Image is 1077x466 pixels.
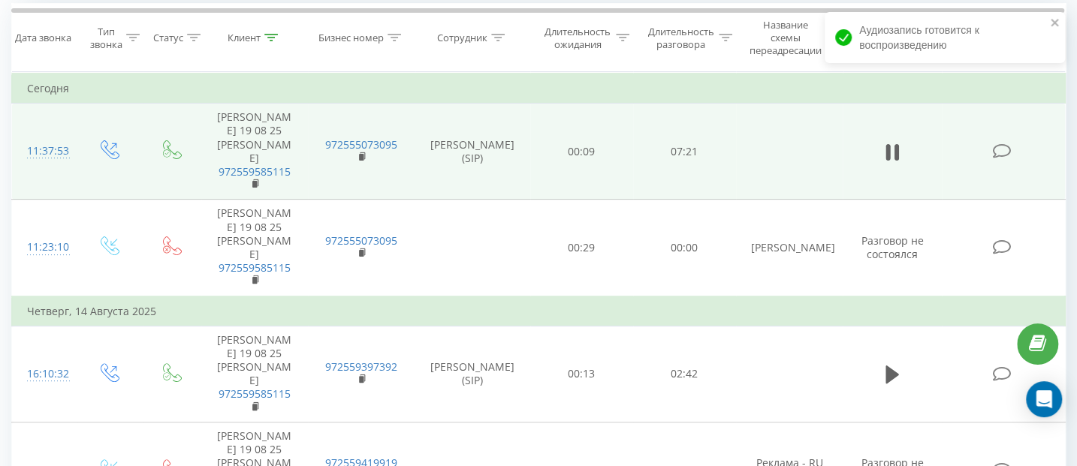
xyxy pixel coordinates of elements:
[90,26,122,51] div: Тип звонка
[530,104,633,200] td: 00:09
[736,200,843,296] td: [PERSON_NAME]
[228,32,261,44] div: Клиент
[633,326,736,422] td: 02:42
[153,32,183,44] div: Статус
[633,104,736,200] td: 07:21
[861,233,923,261] span: Разговор не состоялся
[530,326,633,422] td: 00:13
[27,359,62,389] div: 16:10:32
[325,137,397,152] a: 972555073095
[1050,17,1060,31] button: close
[27,137,62,166] div: 11:37:53
[15,32,71,44] div: Дата звонка
[219,386,291,401] a: 972559585115
[325,359,397,374] a: 972559397392
[12,74,1066,104] td: Сегодня
[1026,381,1062,417] div: Open Intercom Messenger
[201,104,308,200] td: [PERSON_NAME] 19 08 25 [PERSON_NAME]
[201,200,308,296] td: [PERSON_NAME] 19 08 25 [PERSON_NAME]
[201,326,308,422] td: [PERSON_NAME] 19 08 25 [PERSON_NAME]
[219,260,291,275] a: 972559585115
[647,26,715,51] div: Длительность разговора
[825,12,1065,63] div: Аудиозапись готовится к воспроизведению
[633,200,736,296] td: 00:00
[27,233,62,262] div: 11:23:10
[318,32,384,44] div: Бизнес номер
[437,32,487,44] div: Сотрудник
[750,19,822,57] div: Название схемы переадресации
[530,200,633,296] td: 00:29
[325,233,397,248] a: 972555073095
[12,296,1066,326] td: Четверг, 14 Августа 2025
[415,326,529,422] td: [PERSON_NAME] (SIP)
[415,104,529,200] td: [PERSON_NAME] (SIP)
[219,164,291,179] a: 972559585115
[544,26,612,51] div: Длительность ожидания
